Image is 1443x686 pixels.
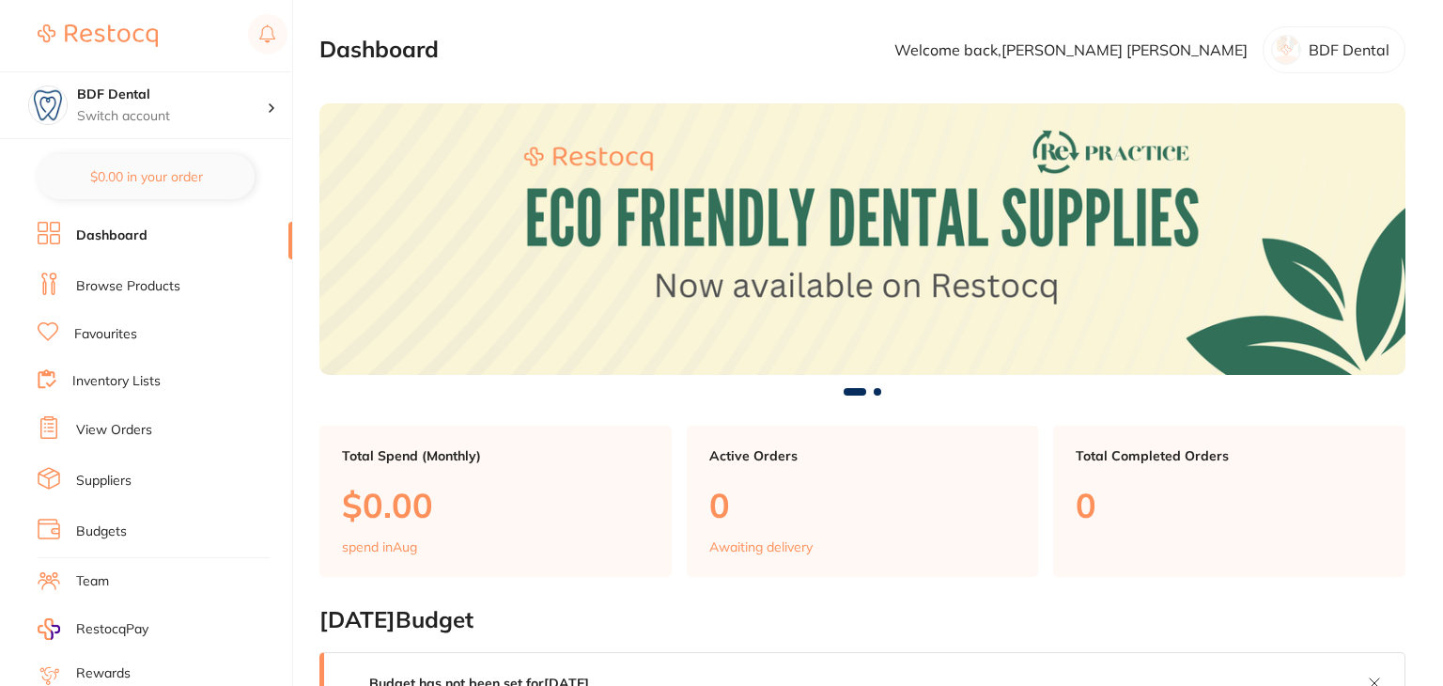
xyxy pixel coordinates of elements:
p: Welcome back, [PERSON_NAME] [PERSON_NAME] [894,41,1248,58]
p: 0 [1076,486,1383,524]
a: Total Spend (Monthly)$0.00spend inAug [319,426,672,578]
a: View Orders [76,421,152,440]
p: spend in Aug [342,539,417,554]
img: BDF Dental [29,86,67,124]
a: Team [76,572,109,591]
img: Restocq Logo [38,24,158,47]
p: BDF Dental [1309,41,1389,58]
a: Rewards [76,664,131,683]
p: 0 [709,486,1016,524]
a: Inventory Lists [72,372,161,391]
a: Budgets [76,522,127,541]
h2: [DATE] Budget [319,607,1405,633]
a: Favourites [74,325,137,344]
button: $0.00 in your order [38,154,255,199]
img: RestocqPay [38,618,60,640]
span: RestocqPay [76,620,148,639]
p: $0.00 [342,486,649,524]
h2: Dashboard [319,37,439,63]
a: RestocqPay [38,618,148,640]
p: Active Orders [709,448,1016,463]
a: Total Completed Orders0 [1053,426,1405,578]
p: Awaiting delivery [709,539,813,554]
a: Dashboard [76,226,147,245]
a: Active Orders0Awaiting delivery [687,426,1039,578]
img: Dashboard [319,103,1405,375]
p: Switch account [77,107,267,126]
a: Restocq Logo [38,14,158,57]
p: Total Spend (Monthly) [342,448,649,463]
a: Suppliers [76,472,132,491]
p: Total Completed Orders [1076,448,1383,463]
h4: BDF Dental [77,86,267,104]
a: Browse Products [76,277,180,296]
